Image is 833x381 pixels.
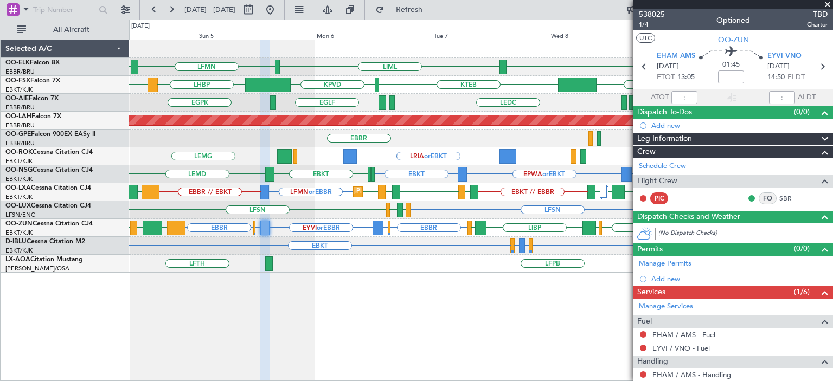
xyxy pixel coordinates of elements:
span: (1/6) [794,286,810,298]
a: EBKT/KJK [5,175,33,183]
span: OO-LXA [5,185,31,191]
a: EBKT/KJK [5,247,33,255]
a: Schedule Crew [639,161,686,172]
div: Add new [651,121,828,130]
a: EHAM / AMS - Fuel [652,330,715,339]
a: OO-LAHFalcon 7X [5,113,61,120]
a: OO-LXACessna Citation CJ4 [5,185,91,191]
span: [DATE] [657,61,679,72]
span: ELDT [787,72,805,83]
div: Sat 4 [80,30,197,40]
span: D-IBLU [5,238,27,245]
span: EYVI VNO [767,51,802,62]
a: Manage Permits [639,259,691,269]
span: (0/0) [794,106,810,118]
span: EHAM AMS [657,51,695,62]
span: ATOT [651,92,669,103]
a: D-IBLUCessna Citation M2 [5,238,85,245]
span: Fuel [637,315,652,328]
a: EBBR/BRU [5,121,35,130]
span: Dispatch To-Dos [637,106,692,119]
span: Crew [637,146,656,158]
div: Add new [651,274,828,283]
span: TBD [807,9,828,20]
span: (0/0) [794,243,810,254]
span: OO-NSG [5,167,33,173]
a: OO-ZUNCessna Citation CJ4 [5,221,93,227]
a: EYVI / VNO - Fuel [652,344,710,353]
a: EBKT/KJK [5,86,33,94]
div: PIC [650,192,668,204]
a: LFSN/ENC [5,211,35,219]
a: EBBR/BRU [5,139,35,147]
span: OO-LUX [5,203,31,209]
span: Leg Information [637,133,692,145]
span: Dispatch Checks and Weather [637,211,740,223]
a: OO-ELKFalcon 8X [5,60,60,66]
a: OO-NSGCessna Citation CJ4 [5,167,93,173]
a: EBBR/BRU [5,68,35,76]
button: Refresh [370,1,435,18]
span: All Aircraft [28,26,114,34]
button: All Aircraft [12,21,118,38]
span: OO-ZUN [718,34,749,46]
span: OO-ELK [5,60,30,66]
a: OO-GPEFalcon 900EX EASy II [5,131,95,138]
span: Handling [637,356,668,368]
a: EHAM / AMS - Handling [652,370,731,379]
span: [DATE] [767,61,790,72]
span: LX-AOA [5,256,30,263]
a: OO-FSXFalcon 7X [5,78,60,84]
a: OO-ROKCessna Citation CJ4 [5,149,93,156]
div: Tue 7 [432,30,549,40]
div: Optioned [716,15,750,26]
div: Planned Maint Kortrijk-[GEOGRAPHIC_DATA] [356,184,483,200]
a: SBR [779,193,804,203]
span: OO-AIE [5,95,29,102]
div: Mon 6 [315,30,432,40]
div: [DATE] [131,22,150,31]
button: UTC [636,33,655,43]
span: OO-ZUN [5,221,33,227]
a: LX-AOACitation Mustang [5,256,83,263]
div: Wed 8 [549,30,666,40]
a: EBKT/KJK [5,157,33,165]
div: - - [671,193,695,203]
span: OO-GPE [5,131,31,138]
div: (No Dispatch Checks) [658,229,833,240]
span: Services [637,286,665,299]
span: OO-LAH [5,113,31,120]
span: 1/4 [639,20,665,29]
span: OO-ROK [5,149,33,156]
span: Permits [637,243,663,256]
a: OO-AIEFalcon 7X [5,95,59,102]
span: Refresh [387,6,432,14]
span: 13:05 [677,72,695,83]
span: 538025 [639,9,665,20]
div: FO [759,192,777,204]
a: [PERSON_NAME]/QSA [5,264,69,273]
a: OO-LUXCessna Citation CJ4 [5,203,91,209]
span: [DATE] - [DATE] [184,5,235,15]
span: 14:50 [767,72,785,83]
span: 01:45 [722,60,740,70]
span: ALDT [798,92,816,103]
a: EBKT/KJK [5,193,33,201]
input: Trip Number [33,2,95,18]
span: OO-FSX [5,78,30,84]
a: Manage Services [639,301,693,312]
a: EBBR/BRU [5,104,35,112]
span: Charter [807,20,828,29]
span: Flight Crew [637,175,677,188]
a: EBKT/KJK [5,229,33,237]
span: ETOT [657,72,675,83]
div: Sun 5 [197,30,314,40]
